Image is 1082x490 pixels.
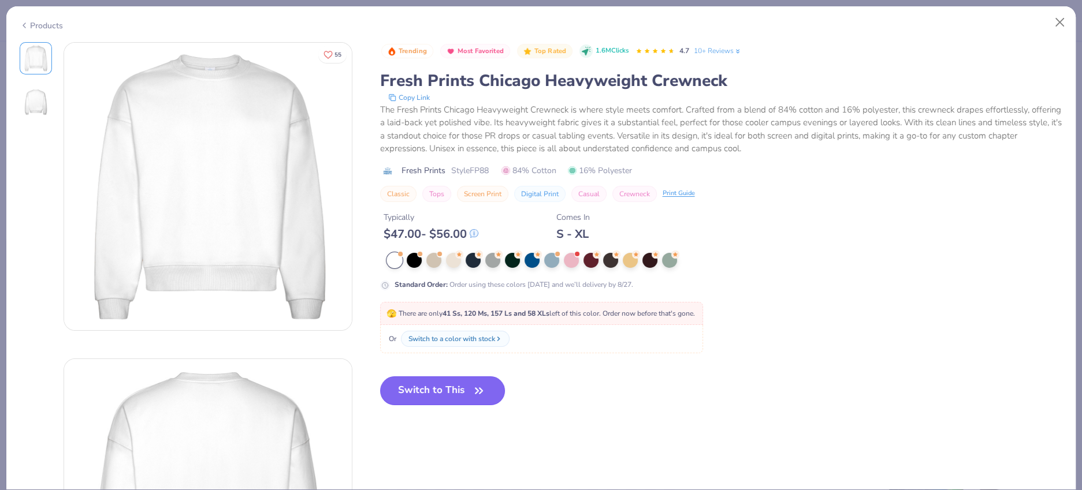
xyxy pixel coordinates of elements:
[22,44,50,72] img: Front
[451,164,489,177] span: Style FP88
[556,211,590,223] div: Comes In
[443,309,549,318] strong: 41 Ss, 120 Ms, 157 Ls and 58 XLs
[318,46,347,63] button: Like
[679,46,689,55] span: 4.7
[534,48,567,54] span: Top Rated
[399,48,427,54] span: Trending
[386,334,396,344] span: Or
[446,47,455,56] img: Most Favorited sort
[694,46,742,56] a: 10+ Reviews
[380,376,505,405] button: Switch to This
[663,189,695,199] div: Print Guide
[22,88,50,116] img: Back
[384,211,478,223] div: Typically
[385,92,433,103] button: copy to clipboard
[380,103,1063,155] div: The Fresh Prints Chicago Heavyweight Crewneck is where style meets comfort. Crafted from a blend ...
[458,48,504,54] span: Most Favorited
[401,331,510,347] button: Switch to a color with stock
[380,186,417,202] button: Classic
[612,186,657,202] button: Crewneck
[635,42,675,61] div: 4.7 Stars
[20,20,63,32] div: Products
[556,227,590,241] div: S - XL
[386,309,695,318] span: There are only left of this color. Order now before that's gone.
[384,227,478,241] div: $ 47.00 - $ 56.00
[380,166,396,175] img: brand logo
[401,164,445,177] span: Fresh Prints
[422,186,451,202] button: Tops
[380,70,1063,92] div: Fresh Prints Chicago Heavyweight Crewneck
[523,47,532,56] img: Top Rated sort
[64,43,352,330] img: Front
[568,164,632,177] span: 16% Polyester
[395,280,448,289] strong: Standard Order :
[440,44,510,59] button: Badge Button
[395,279,633,290] div: Order using these colors [DATE] and we’ll delivery by 8/27.
[517,44,572,59] button: Badge Button
[596,46,629,56] span: 1.6M Clicks
[387,47,396,56] img: Trending sort
[457,186,508,202] button: Screen Print
[1049,12,1071,33] button: Close
[408,334,495,344] div: Switch to a color with stock
[514,186,566,202] button: Digital Print
[501,164,556,177] span: 84% Cotton
[334,52,341,58] span: 55
[386,308,396,319] span: 🫣
[381,44,433,59] button: Badge Button
[571,186,607,202] button: Casual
